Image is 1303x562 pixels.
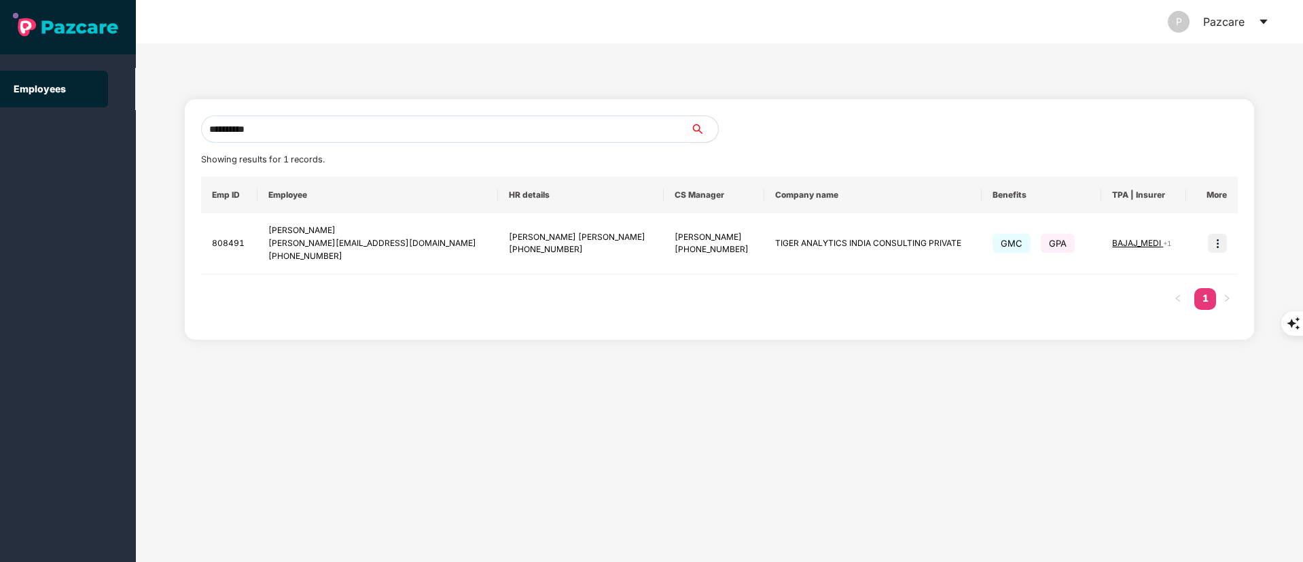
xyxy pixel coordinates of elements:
[498,177,664,213] th: HR details
[1216,288,1238,310] button: right
[664,177,764,213] th: CS Manager
[690,124,718,135] span: search
[690,116,719,143] button: search
[1163,239,1171,247] span: + 1
[764,177,982,213] th: Company name
[509,231,653,244] div: [PERSON_NAME] [PERSON_NAME]
[257,177,498,213] th: Employee
[268,224,487,237] div: [PERSON_NAME]
[1176,11,1182,33] span: P
[201,213,258,275] td: 808491
[14,83,66,94] a: Employees
[675,231,753,244] div: [PERSON_NAME]
[1258,16,1269,27] span: caret-down
[1101,177,1186,213] th: TPA | Insurer
[1174,294,1182,302] span: left
[1167,288,1189,310] li: Previous Page
[1223,294,1231,302] span: right
[509,243,653,256] div: [PHONE_NUMBER]
[764,213,982,275] td: TIGER ANALYTICS INDIA CONSULTING PRIVATE
[1194,288,1216,309] a: 1
[201,154,325,164] span: Showing results for 1 records.
[1167,288,1189,310] button: left
[1112,238,1163,248] span: BAJAJ_MEDI
[1208,234,1227,253] img: icon
[1194,288,1216,310] li: 1
[675,243,753,256] div: [PHONE_NUMBER]
[1186,177,1238,213] th: More
[201,177,258,213] th: Emp ID
[1216,288,1238,310] li: Next Page
[982,177,1101,213] th: Benefits
[268,237,487,250] div: [PERSON_NAME][EMAIL_ADDRESS][DOMAIN_NAME]
[1041,234,1075,253] span: GPA
[993,234,1031,253] span: GMC
[268,250,487,263] div: [PHONE_NUMBER]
